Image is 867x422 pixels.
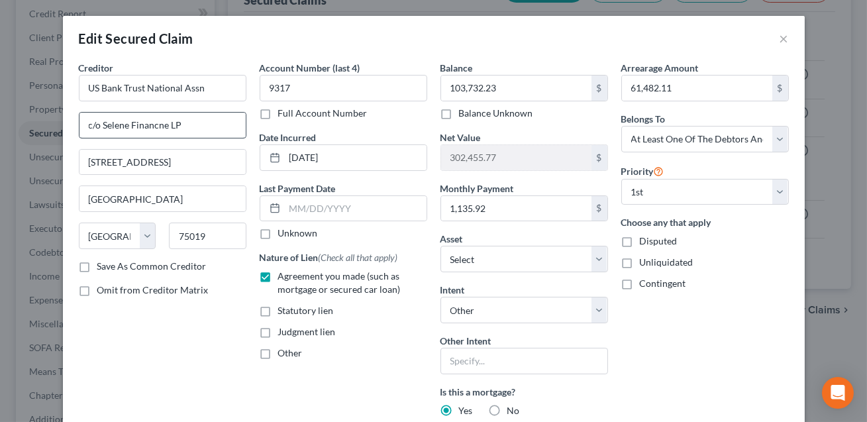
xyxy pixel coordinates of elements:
[260,61,360,75] label: Account Number (last 4)
[278,107,368,120] label: Full Account Number
[285,196,427,221] input: MM/DD/YYYY
[260,182,336,195] label: Last Payment Date
[622,76,772,101] input: 0.00
[780,30,789,46] button: ×
[79,186,246,211] input: Enter city...
[441,76,591,101] input: 0.00
[459,107,533,120] label: Balance Unknown
[260,75,427,101] input: XXXX
[278,227,318,240] label: Unknown
[440,385,608,399] label: Is this a mortgage?
[440,61,473,75] label: Balance
[640,235,678,246] span: Disputed
[640,278,686,289] span: Contingent
[441,196,591,221] input: 0.00
[440,182,514,195] label: Monthly Payment
[440,283,465,297] label: Intent
[97,260,207,273] label: Save As Common Creditor
[591,145,607,170] div: $
[97,284,209,295] span: Omit from Creditor Matrix
[621,61,699,75] label: Arrearage Amount
[440,131,481,144] label: Net Value
[591,196,607,221] div: $
[772,76,788,101] div: $
[507,405,520,416] span: No
[260,250,398,264] label: Nature of Lien
[591,76,607,101] div: $
[440,233,463,244] span: Asset
[79,62,114,74] span: Creditor
[79,75,246,101] input: Search creditor by name...
[79,29,193,48] div: Edit Secured Claim
[440,334,491,348] label: Other Intent
[169,223,246,249] input: Enter zip...
[285,145,427,170] input: MM/DD/YYYY
[640,256,693,268] span: Unliquidated
[278,347,303,358] span: Other
[278,270,401,295] span: Agreement you made (such as mortgage or secured car loan)
[278,305,334,316] span: Statutory lien
[260,131,317,144] label: Date Incurred
[621,215,789,229] label: Choose any that apply
[441,145,591,170] input: 0.00
[621,113,666,125] span: Belongs To
[319,252,398,263] span: (Check all that apply)
[621,163,664,179] label: Priority
[440,348,608,374] input: Specify...
[79,113,246,138] input: Enter address...
[822,377,854,409] div: Open Intercom Messenger
[79,150,246,175] input: Apt, Suite, etc...
[459,405,473,416] span: Yes
[278,326,336,337] span: Judgment lien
